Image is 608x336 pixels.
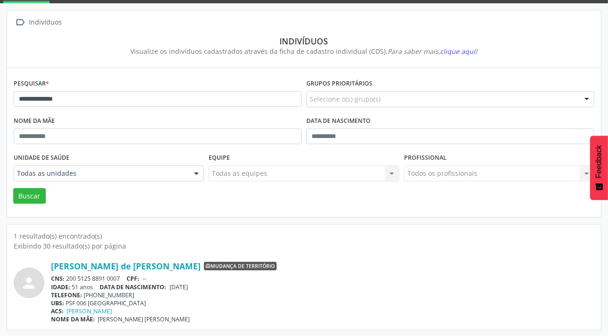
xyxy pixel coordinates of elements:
div: Indivíduos [20,36,588,46]
span: Mudança de território [204,262,277,270]
span: [DATE] [169,283,188,291]
span: Todas as unidades [17,169,185,178]
label: Data de nascimento [306,114,371,129]
label: Grupos prioritários [306,77,372,91]
div: Exibindo 30 resultado(s) por página [14,241,594,251]
span: Selecione o(s) grupo(s) [310,94,380,104]
a:  Indivíduos [14,16,64,29]
span: -- [143,275,146,283]
a: [PERSON_NAME] de [PERSON_NAME] [51,261,201,271]
div: 51 anos [51,283,594,291]
label: Pesquisar [14,77,49,91]
a: [PERSON_NAME] [67,307,112,315]
label: Nome da mãe [14,114,55,129]
label: Unidade de saúde [14,151,69,165]
div: 200 5125 8891 0007 [51,275,594,283]
span: IDADE: [51,283,70,291]
span: UBS: [51,299,64,307]
span: Feedback [595,145,603,178]
span: NOME DA MÃE: [51,315,95,323]
i: person [21,275,38,292]
label: Profissional [404,151,447,165]
div: [PHONE_NUMBER] [51,291,594,299]
label: Equipe [209,151,230,165]
i: Para saber mais, [388,47,478,56]
span: TELEFONE: [51,291,82,299]
div: Visualize os indivíduos cadastrados através da ficha de cadastro individual (CDS). [20,46,588,56]
span: ACS: [51,307,64,315]
span: [PERSON_NAME] [PERSON_NAME] [98,315,190,323]
i:  [14,16,27,29]
button: Buscar [13,188,46,204]
div: PSF 006 [GEOGRAPHIC_DATA] [51,299,594,307]
span: CNS: [51,275,65,283]
div: Indivíduos [27,16,64,29]
div: 1 resultado(s) encontrado(s) [14,231,594,241]
span: CPF: [127,275,140,283]
button: Feedback - Mostrar pesquisa [590,136,608,200]
span: clique aqui! [440,47,478,56]
span: DATA DE NASCIMENTO: [100,283,167,291]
